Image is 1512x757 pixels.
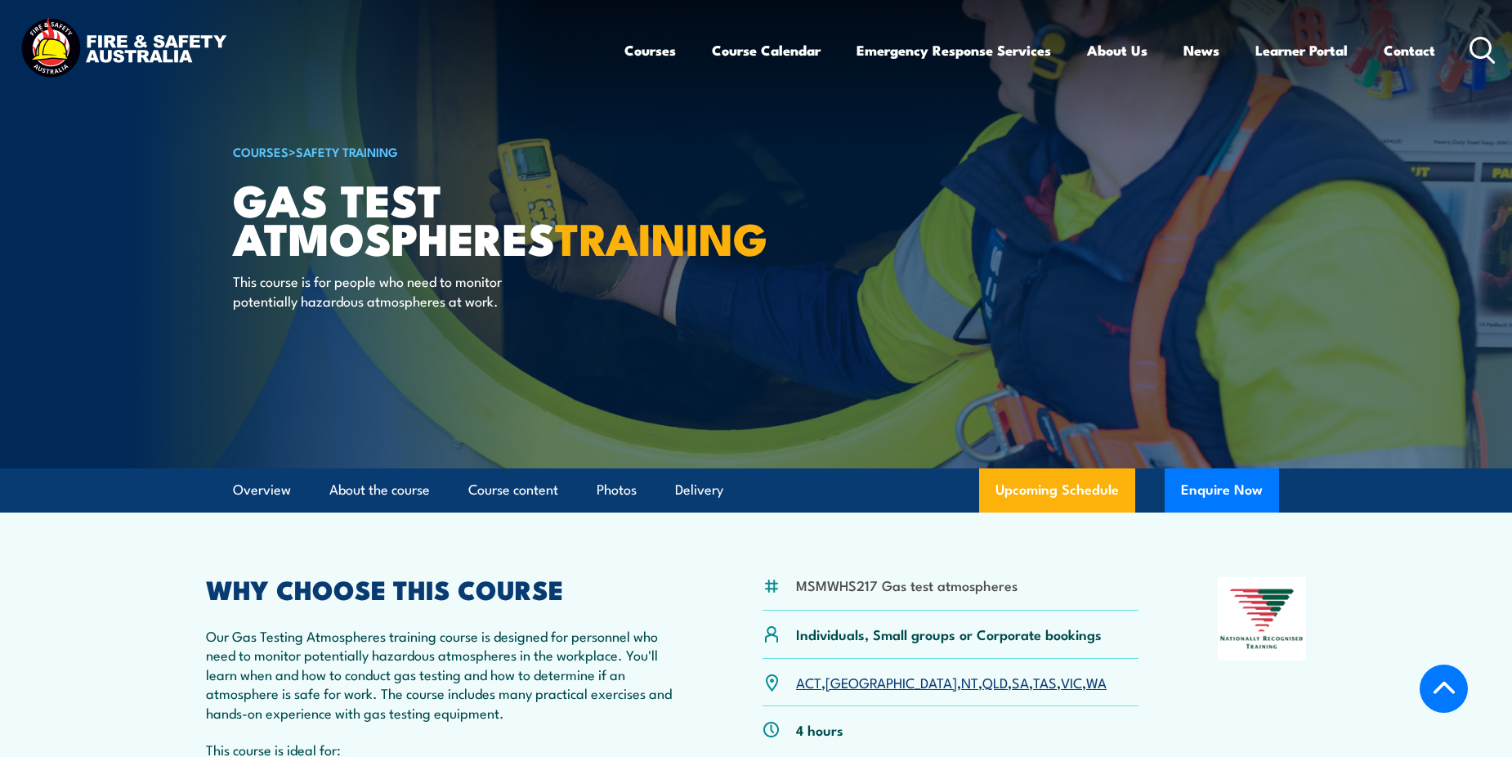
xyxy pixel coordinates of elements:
a: [GEOGRAPHIC_DATA] [825,672,957,692]
p: Individuals, Small groups or Corporate bookings [796,625,1102,643]
a: NT [961,672,978,692]
a: Safety Training [296,142,398,160]
p: Our Gas Testing Atmospheres training course is designed for personnel who need to monitor potenti... [206,626,683,722]
a: About the course [329,468,430,512]
a: Course Calendar [712,29,821,72]
a: VIC [1061,672,1082,692]
a: Photos [597,468,637,512]
a: Learner Portal [1255,29,1348,72]
a: SA [1012,672,1029,692]
a: Upcoming Schedule [979,468,1135,513]
a: Courses [624,29,676,72]
h1: Gas Test Atmospheres [233,180,637,256]
button: Enquire Now [1165,468,1279,513]
a: QLD [982,672,1008,692]
a: Emergency Response Services [857,29,1051,72]
a: TAS [1033,672,1057,692]
a: Delivery [675,468,723,512]
li: MSMWHS217 Gas test atmospheres [796,576,1018,594]
strong: TRAINING [555,203,767,271]
a: ACT [796,672,821,692]
p: , , , , , , , [796,673,1107,692]
a: Course content [468,468,558,512]
h6: > [233,141,637,161]
a: News [1183,29,1219,72]
p: This course is for people who need to monitor potentially hazardous atmospheres at work. [233,271,531,310]
p: 4 hours [796,720,843,739]
a: WA [1086,672,1107,692]
a: Overview [233,468,291,512]
h2: WHY CHOOSE THIS COURSE [206,577,683,600]
img: Nationally Recognised Training logo. [1218,577,1306,661]
a: About Us [1087,29,1147,72]
a: Contact [1384,29,1435,72]
a: COURSES [233,142,289,160]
